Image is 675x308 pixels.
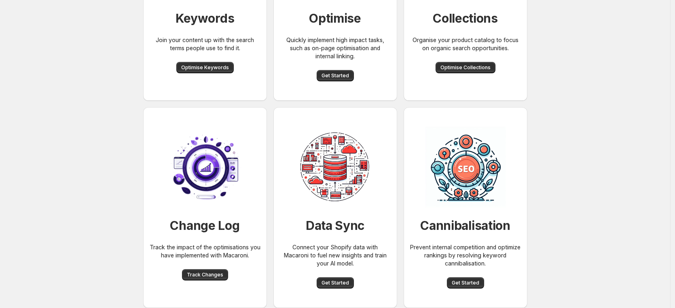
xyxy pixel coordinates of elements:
p: Connect your Shopify data with Macaroni to fuel new insights and train your AI model. [280,243,391,268]
p: Track the impact of the optimisations you have implemented with Macaroni. [150,243,260,259]
span: Track Changes [187,272,223,278]
img: Data sycning from Shopify [295,127,376,208]
h1: Collections [433,10,498,26]
h1: Cannibalisation [420,217,510,234]
span: Get Started [452,280,479,286]
button: Optimise Keywords [176,62,234,73]
span: Optimise Keywords [181,64,229,71]
p: Prevent internal competition and optimize rankings by resolving keyword cannibalisation. [410,243,521,268]
button: Get Started [317,277,354,289]
h1: Change Log [170,217,239,234]
span: Optimise Collections [440,64,491,71]
img: Change log to view optimisations [165,127,245,208]
span: Get Started [322,280,349,286]
h1: Optimise [309,10,361,26]
p: Organise your product catalog to focus on organic search opportunities. [410,36,521,52]
p: Quickly implement high impact tasks, such as on-page optimisation and internal linking. [280,36,391,60]
h1: Keywords [176,10,235,26]
span: Get Started [322,72,349,79]
button: Track Changes [182,269,228,280]
p: Join your content up with the search terms people use to find it. [150,36,260,52]
h1: Data Sync [306,217,364,234]
button: Optimise Collections [436,62,495,73]
img: Cannibalisation for SEO of collections [425,127,506,208]
button: Get Started [447,277,484,289]
button: Get Started [317,70,354,81]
